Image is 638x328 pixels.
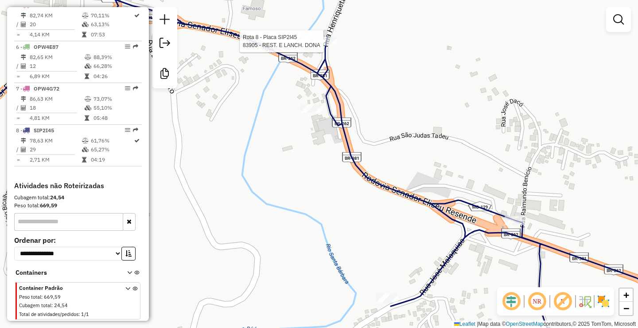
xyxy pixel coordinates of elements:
[21,55,26,60] i: Distância Total
[51,302,53,308] span: :
[121,247,136,261] button: Ordem crescente
[29,145,82,154] td: 29
[526,291,548,312] span: Ocultar NR
[578,294,592,308] img: Fluxo de ruas
[34,127,54,134] span: SIP2I45
[90,11,133,20] td: 70,11%
[21,147,26,152] i: Total de Atividades
[93,62,138,71] td: 66,28%
[16,20,20,29] td: /
[34,85,59,92] span: OPW4G72
[16,103,20,112] td: /
[16,62,20,71] td: /
[477,321,478,327] span: |
[16,2,55,8] span: 5 -
[29,11,82,20] td: 82,74 KM
[29,155,82,164] td: 2,71 KM
[81,311,89,317] span: 1/1
[596,294,611,308] img: Exibir/Ocultar setores
[29,72,84,81] td: 6,89 KM
[134,138,140,143] i: Rota otimizada
[16,30,20,39] td: =
[41,294,43,300] span: :
[29,114,84,123] td: 4,81 KM
[93,103,138,112] td: 55,10%
[90,145,133,154] td: 65,27%
[156,11,174,31] a: Nova sessão e pesquisa
[19,302,51,308] span: Cubagem total
[93,114,138,123] td: 05:48
[454,321,475,327] a: Leaflet
[133,44,138,49] em: Rota exportada
[552,291,573,312] span: Exibir rótulo
[40,202,57,209] strong: 669,59
[93,72,138,81] td: 04:26
[134,13,140,18] i: Rota otimizada
[14,194,142,202] div: Cubagem total:
[29,20,82,29] td: 20
[90,155,133,164] td: 04:19
[29,62,84,71] td: 12
[619,302,633,315] a: Zoom out
[21,105,26,111] i: Total de Atividades
[610,11,627,28] a: Exibir filtros
[82,22,89,27] i: % de utilização da cubagem
[125,127,130,133] em: Opções
[452,320,638,328] div: Map data © contributors,© 2025 TomTom, Microsoft
[21,96,26,102] i: Distância Total
[93,95,138,103] td: 73,07%
[85,74,89,79] i: Tempo total em rota
[29,53,84,62] td: 82,65 KM
[623,289,629,300] span: +
[133,127,138,133] em: Rota exportada
[16,43,58,50] span: 6 -
[54,302,68,308] span: 24,54
[90,136,133,145] td: 61,76%
[90,30,133,39] td: 07:53
[125,44,130,49] em: Opções
[29,103,84,112] td: 18
[125,86,130,91] em: Opções
[21,13,26,18] i: Distância Total
[82,147,89,152] i: % de utilização da cubagem
[501,291,522,312] span: Ocultar deslocamento
[16,155,20,164] td: =
[50,194,64,201] strong: 24,54
[85,96,91,102] i: % de utilização do peso
[623,303,629,314] span: −
[90,20,133,29] td: 63,13%
[85,105,91,111] i: % de utilização da cubagem
[14,235,142,245] label: Ordenar por:
[93,53,138,62] td: 88,39%
[78,311,80,317] span: :
[29,95,84,103] td: 86,63 KM
[156,34,174,54] a: Exportar sessão
[21,138,26,143] i: Distância Total
[34,2,55,8] span: SIV4C00
[21,22,26,27] i: Total de Atividades
[85,55,91,60] i: % de utilização do peso
[16,114,20,123] td: =
[21,63,26,69] i: Total de Atividades
[19,311,78,317] span: Total de atividades/pedidos
[19,294,41,300] span: Peso total
[85,63,91,69] i: % de utilização da cubagem
[34,43,58,50] span: OPW4E87
[82,32,86,37] i: Tempo total em rota
[16,145,20,154] td: /
[82,13,89,18] i: % de utilização do peso
[19,284,115,292] span: Container Padrão
[16,85,59,92] span: 7 -
[44,294,61,300] span: 669,59
[14,182,142,190] h4: Atividades não Roteirizadas
[29,30,82,39] td: 4,14 KM
[133,86,138,91] em: Rota exportada
[506,321,544,327] a: OpenStreetMap
[82,138,89,143] i: % de utilização do peso
[29,136,82,145] td: 78,63 KM
[82,157,86,162] i: Tempo total em rota
[16,72,20,81] td: =
[619,288,633,302] a: Zoom in
[16,127,54,134] span: 8 -
[156,65,174,85] a: Criar modelo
